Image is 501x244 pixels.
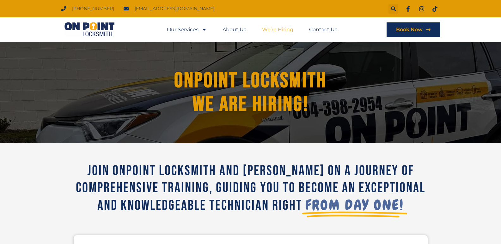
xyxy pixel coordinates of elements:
span: Book Now [396,27,423,32]
a: Book Now [387,22,440,37]
span: Join Onpoint Locksmith and [PERSON_NAME] on a journey of comprehensive training, guiding you to b... [76,162,425,214]
span: [PHONE_NUMBER] [70,4,114,13]
a: Our Services [167,22,207,37]
nav: Menu [167,22,337,37]
span: [EMAIL_ADDRESS][DOMAIN_NAME] [133,4,214,13]
a: Contact Us [309,22,337,37]
h1: ONPOINT LOCKSMITH We Are hiring! [76,69,425,116]
a: We’re Hiring [262,22,293,37]
span: from day one! [305,197,404,214]
div: Search [388,4,398,14]
a: About Us [223,22,246,37]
